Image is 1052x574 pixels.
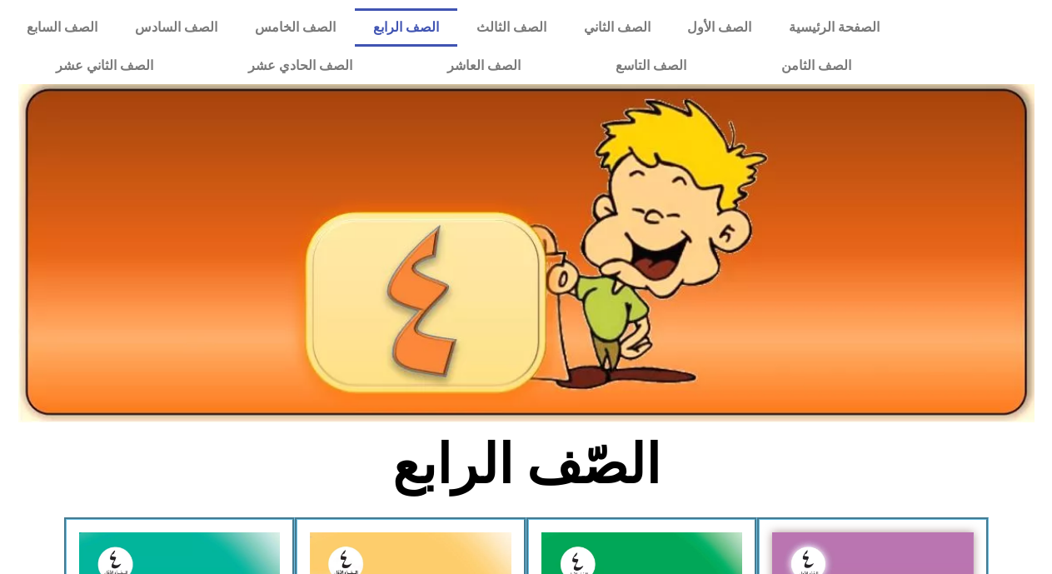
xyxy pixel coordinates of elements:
a: الصف الثاني [565,8,669,47]
a: الصف الخامس [237,8,355,47]
a: الصف الرابع [355,8,458,47]
a: الصف السادس [117,8,237,47]
a: الصفحة الرئيسية [770,8,899,47]
a: الصف الثاني عشر [8,47,201,85]
a: الصف الثالث [457,8,565,47]
a: الصف العاشر [400,47,568,85]
h2: الصّف الرابع [251,432,801,497]
a: الصف الحادي عشر [201,47,400,85]
a: الصف الثامن [734,47,899,85]
a: الصف السابع [8,8,117,47]
a: الصف الأول [669,8,770,47]
a: الصف التاسع [568,47,734,85]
